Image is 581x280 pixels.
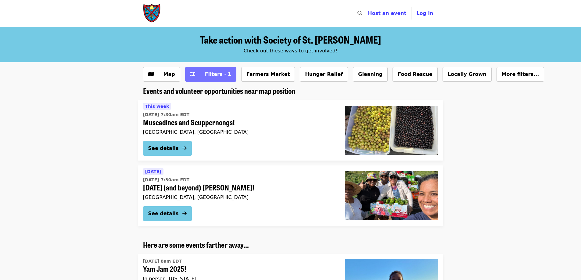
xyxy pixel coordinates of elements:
button: See details [143,141,192,156]
i: map icon [148,71,154,77]
div: See details [148,145,179,152]
img: Labor Day (and beyond) Peppers! organized by Society of St. Andrew [345,171,438,220]
button: Log in [411,7,438,19]
span: Events and volunteer opportunities near map position [143,85,295,96]
i: arrow-right icon [182,211,187,216]
i: arrow-right icon [182,145,187,151]
img: Society of St. Andrew - Home [143,4,161,23]
span: Take action with Society of St. [PERSON_NAME] [200,32,381,47]
a: See details for "Muscadines and Scuppernongs!" [138,100,443,161]
div: See details [148,210,179,217]
span: Log in [416,10,433,16]
span: Here are some events farther away... [143,239,249,250]
div: Check out these ways to get involved! [143,47,438,55]
span: This week [145,104,169,109]
span: [DATE] (and beyond) [PERSON_NAME]! [143,183,335,192]
a: See details for "Labor Day (and beyond) Peppers!" [138,165,443,226]
span: Muscadines and Scuppernongs! [143,118,335,127]
time: [DATE] 7:30am EDT [143,112,190,118]
button: Food Rescue [393,67,438,82]
span: Map [163,71,175,77]
time: [DATE] 7:30am EDT [143,177,190,183]
span: [DATE] [145,169,161,174]
a: Host an event [368,10,406,16]
span: Yam Jam 2025! [143,264,335,273]
button: Hunger Relief [300,67,348,82]
button: Filters (1 selected) [185,67,236,82]
button: Gleaning [353,67,388,82]
button: Locally Grown [443,67,492,82]
i: search icon [357,10,362,16]
button: Farmers Market [241,67,295,82]
button: More filters... [497,67,544,82]
input: Search [366,6,371,21]
span: Filters · 1 [205,71,231,77]
div: [GEOGRAPHIC_DATA], [GEOGRAPHIC_DATA] [143,194,335,200]
div: [GEOGRAPHIC_DATA], [GEOGRAPHIC_DATA] [143,129,335,135]
button: See details [143,206,192,221]
img: Muscadines and Scuppernongs! organized by Society of St. Andrew [345,106,438,155]
span: More filters... [502,71,539,77]
time: [DATE] 8am EDT [143,258,182,264]
i: sliders-h icon [190,71,195,77]
button: Show map view [143,67,180,82]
